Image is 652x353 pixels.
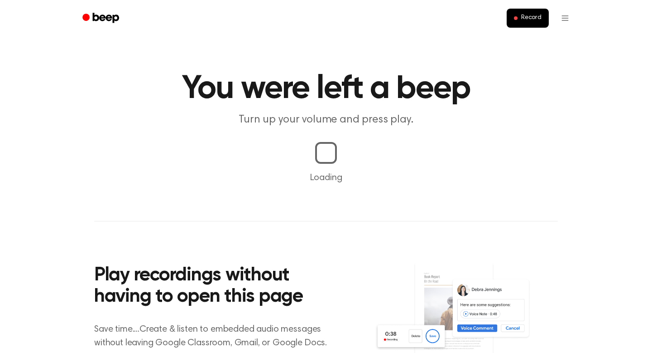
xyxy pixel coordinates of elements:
[554,7,576,29] button: Open menu
[11,171,641,185] p: Loading
[94,73,558,105] h1: You were left a beep
[94,323,338,350] p: Save time....Create & listen to embedded audio messages without leaving Google Classroom, Gmail, ...
[507,9,549,28] button: Record
[76,10,127,27] a: Beep
[94,265,338,308] h2: Play recordings without having to open this page
[152,113,500,127] p: Turn up your volume and press play.
[521,14,542,22] span: Record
